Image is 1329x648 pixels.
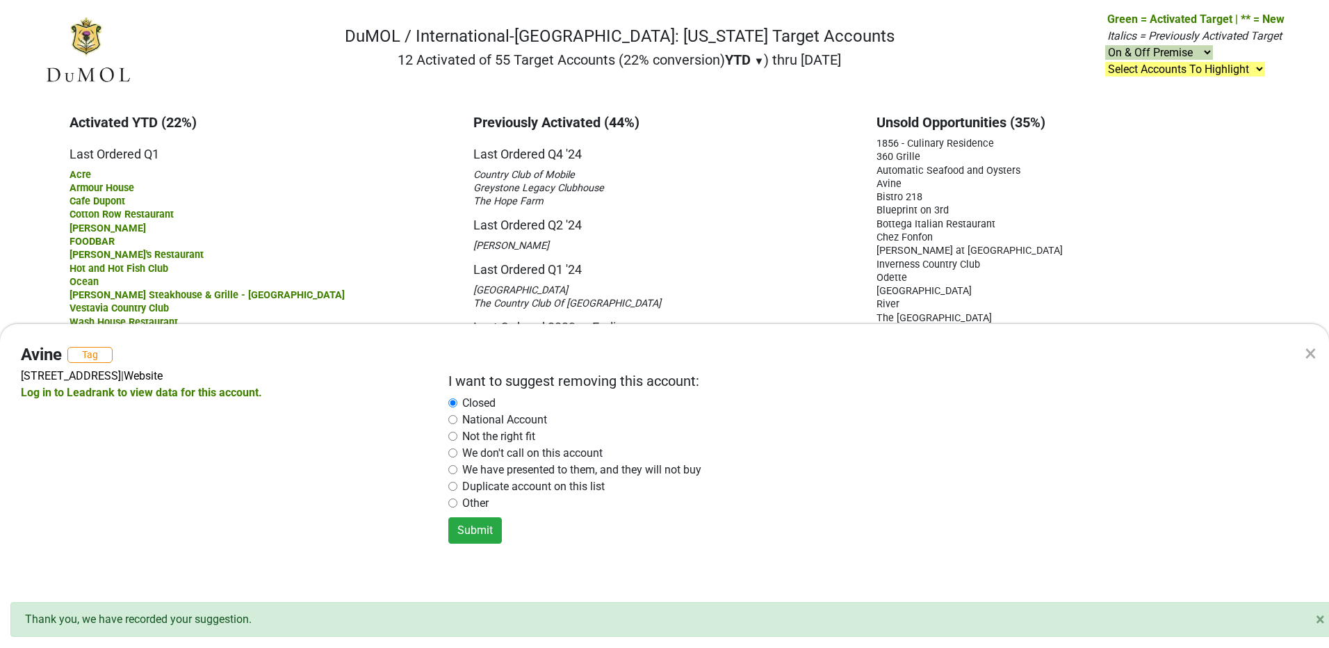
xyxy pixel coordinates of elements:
a: Log in to Leadrank to view data for this account. [21,386,262,399]
div: × [1305,337,1316,370]
a: [STREET_ADDRESS] [21,369,121,382]
button: Tag [67,347,113,363]
button: Submit [448,517,502,544]
h4: Avine [21,345,62,365]
label: Closed [462,395,496,412]
label: Duplicate account on this list [462,478,605,495]
h2: I want to suggest removing this account: [448,373,1282,389]
label: Other [462,495,489,512]
label: We have presented to them, and they will not buy [462,462,701,478]
span: | [121,369,124,382]
span: × [1316,610,1325,629]
a: Website [124,369,163,382]
label: We don't call on this account [462,445,603,462]
label: Not the right fit [462,428,535,445]
label: National Account [462,412,547,428]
